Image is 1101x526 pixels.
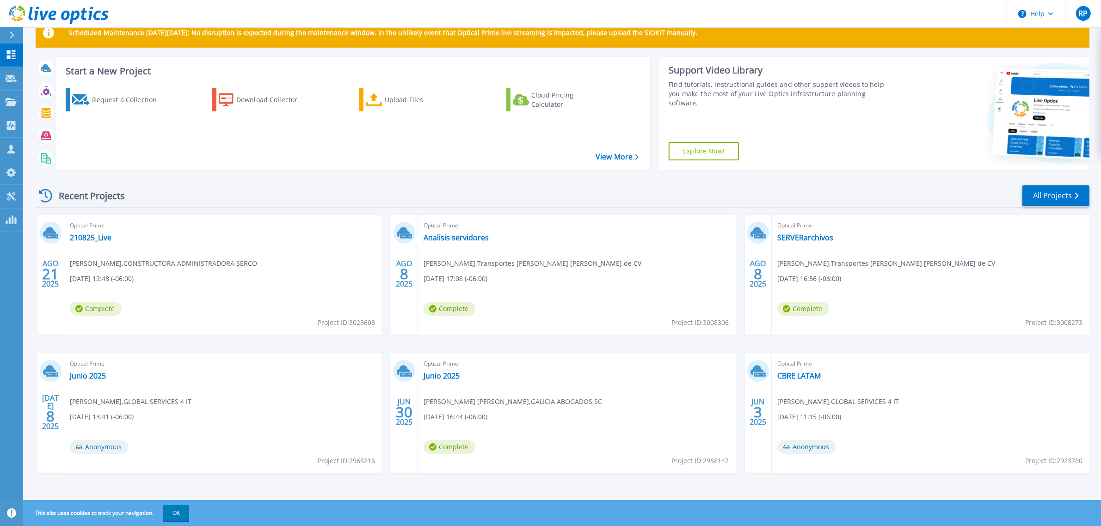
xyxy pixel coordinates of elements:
span: RP [1078,10,1088,17]
span: 8 [46,412,55,420]
span: Complete [424,302,475,316]
div: JUN 2025 [395,395,413,429]
span: [PERSON_NAME] , GLOBAL SERVICES 4 IT [777,397,899,407]
span: Project ID: 3008306 [671,318,729,328]
span: [PERSON_NAME] , GLOBAL SERVICES 4 IT [70,397,191,407]
span: Optical Prime [777,220,1084,231]
span: Complete [777,302,829,316]
div: [DATE] 2025 [42,395,59,429]
span: 8 [400,270,408,278]
p: Scheduled Maintenance [DATE][DATE]: No disruption is expected during the maintenance window. In t... [69,29,697,37]
span: Complete [70,302,122,316]
a: Explore Now! [669,142,739,160]
a: Download Collector [212,88,315,111]
a: Cloud Pricing Calculator [506,88,609,111]
div: Recent Projects [36,184,137,207]
a: 210825_Live [70,233,111,242]
a: Junio 2025 [70,371,106,380]
div: JUN 2025 [749,395,767,429]
div: AGO 2025 [749,257,767,291]
div: Support Video Library [669,64,890,76]
span: Optical Prime [424,359,730,369]
span: [PERSON_NAME] , CONSTRUCTORA ADMINISTRADORA SERCO [70,258,257,269]
a: All Projects [1022,185,1089,206]
span: Project ID: 3008273 [1025,318,1083,328]
a: CBRE LATAM [777,371,821,380]
div: AGO 2025 [42,257,59,291]
h3: Start a New Project [66,66,638,76]
div: Download Collector [236,91,310,109]
span: [DATE] 12:48 (-06:00) [70,274,134,284]
span: Anonymous [777,440,836,454]
div: Request a Collection [92,91,166,109]
span: Optical Prime [777,359,1084,369]
span: [DATE] 16:56 (-06:00) [777,274,841,284]
a: Junio 2025 [424,371,460,380]
span: Complete [424,440,475,454]
span: [DATE] 16:44 (-06:00) [424,412,487,422]
span: 8 [754,270,762,278]
div: AGO 2025 [395,257,413,291]
div: Cloud Pricing Calculator [531,91,605,109]
a: View More [596,153,639,161]
div: Upload Files [385,91,459,109]
a: Request a Collection [66,88,169,111]
a: Analisis servidores [424,233,489,242]
a: SERVERarchivos [777,233,833,242]
span: Anonymous [70,440,129,454]
span: [DATE] 17:08 (-06:00) [424,274,487,284]
span: Optical Prime [70,220,376,231]
button: OK [163,505,189,521]
span: Project ID: 2958147 [671,456,729,466]
a: Upload Files [359,88,462,111]
span: [PERSON_NAME] [PERSON_NAME] , GALICIA ABOGADOS SC [424,397,602,407]
span: Project ID: 2968216 [318,456,375,466]
span: [PERSON_NAME] , Transportes [PERSON_NAME] [PERSON_NAME] de CV [424,258,641,269]
span: Optical Prime [424,220,730,231]
div: Find tutorials, instructional guides and other support videos to help you make the most of your L... [669,80,890,108]
span: This site uses cookies to track your navigation. [25,505,189,521]
span: [DATE] 11:15 (-06:00) [777,412,841,422]
span: 21 [42,270,59,278]
span: 30 [396,408,412,416]
span: [PERSON_NAME] , Transportes [PERSON_NAME] [PERSON_NAME] de CV [777,258,995,269]
span: Project ID: 3023608 [318,318,375,328]
span: 3 [754,408,762,416]
span: [DATE] 13:41 (-06:00) [70,412,134,422]
span: Project ID: 2923780 [1025,456,1083,466]
span: Optical Prime [70,359,376,369]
